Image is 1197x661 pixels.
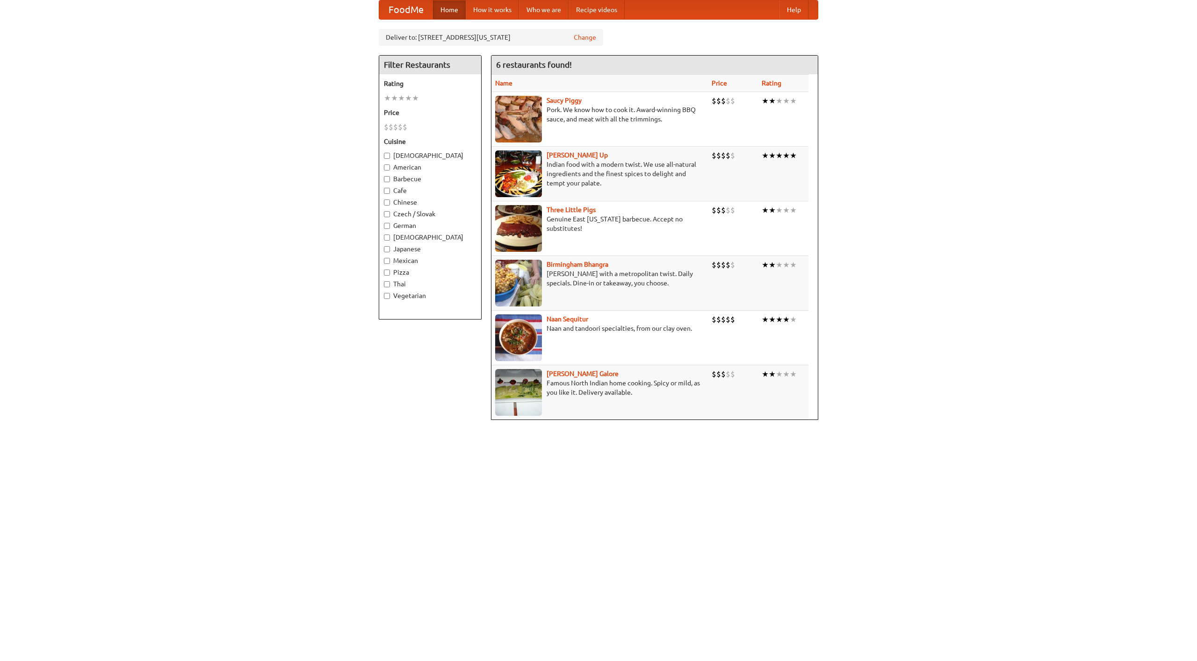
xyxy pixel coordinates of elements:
[762,150,769,161] li: ★
[712,205,716,215] li: $
[384,281,390,287] input: Thai
[495,205,542,252] img: littlepigs.jpg
[790,260,797,270] li: ★
[716,96,721,106] li: $
[712,79,727,87] a: Price
[716,260,721,270] li: $
[762,205,769,215] li: ★
[730,96,735,106] li: $
[384,291,476,300] label: Vegetarian
[405,93,412,103] li: ★
[783,96,790,106] li: ★
[721,205,726,215] li: $
[721,260,726,270] li: $
[779,0,808,19] a: Help
[519,0,569,19] a: Who we are
[384,233,476,242] label: [DEMOGRAPHIC_DATA]
[384,199,390,206] input: Chinese
[384,258,390,264] input: Mexican
[466,0,519,19] a: How it works
[726,260,730,270] li: $
[495,269,704,288] p: [PERSON_NAME] with a metropolitan twist. Daily specials. Dine-in or takeaway, you choose.
[769,260,776,270] li: ★
[721,314,726,325] li: $
[716,205,721,215] li: $
[712,150,716,161] li: $
[721,369,726,379] li: $
[384,108,476,117] h5: Price
[730,150,735,161] li: $
[384,79,476,88] h5: Rating
[569,0,625,19] a: Recipe videos
[783,205,790,215] li: ★
[776,205,783,215] li: ★
[384,209,476,219] label: Czech / Slovak
[769,96,776,106] li: ★
[412,93,419,103] li: ★
[384,221,476,230] label: German
[495,79,512,87] a: Name
[398,93,405,103] li: ★
[721,150,726,161] li: $
[384,270,390,276] input: Pizza
[384,246,390,252] input: Japanese
[384,223,390,229] input: German
[495,378,704,397] p: Famous North Indian home cooking. Spicy or mild, as you like it. Delivery available.
[762,369,769,379] li: ★
[384,153,390,159] input: [DEMOGRAPHIC_DATA]
[769,150,776,161] li: ★
[776,314,783,325] li: ★
[730,260,735,270] li: $
[783,150,790,161] li: ★
[495,324,704,333] p: Naan and tandoori specialties, from our clay oven.
[384,188,390,194] input: Cafe
[384,279,476,289] label: Thai
[730,314,735,325] li: $
[433,0,466,19] a: Home
[716,150,721,161] li: $
[783,314,790,325] li: ★
[769,314,776,325] li: ★
[776,150,783,161] li: ★
[574,33,596,42] a: Change
[776,369,783,379] li: ★
[762,260,769,270] li: ★
[726,150,730,161] li: $
[783,369,790,379] li: ★
[379,29,603,46] div: Deliver to: [STREET_ADDRESS][US_STATE]
[495,369,542,416] img: currygalore.jpg
[790,150,797,161] li: ★
[384,151,476,160] label: [DEMOGRAPHIC_DATA]
[769,369,776,379] li: ★
[384,293,390,299] input: Vegetarian
[384,186,476,195] label: Cafe
[726,369,730,379] li: $
[762,314,769,325] li: ★
[776,96,783,106] li: ★
[726,96,730,106] li: $
[384,268,476,277] label: Pizza
[730,369,735,379] li: $
[495,150,542,197] img: curryup.jpg
[547,370,619,377] a: [PERSON_NAME] Galore
[384,235,390,241] input: [DEMOGRAPHIC_DATA]
[712,314,716,325] li: $
[712,260,716,270] li: $
[726,314,730,325] li: $
[547,315,588,323] a: Naan Sequitur
[721,96,726,106] li: $
[384,244,476,254] label: Japanese
[716,314,721,325] li: $
[384,122,389,132] li: $
[384,93,391,103] li: ★
[790,369,797,379] li: ★
[384,256,476,265] label: Mexican
[547,261,608,268] a: Birmingham Bhangra
[769,205,776,215] li: ★
[547,151,608,159] a: [PERSON_NAME] Up
[398,122,403,132] li: $
[547,97,582,104] b: Saucy Piggy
